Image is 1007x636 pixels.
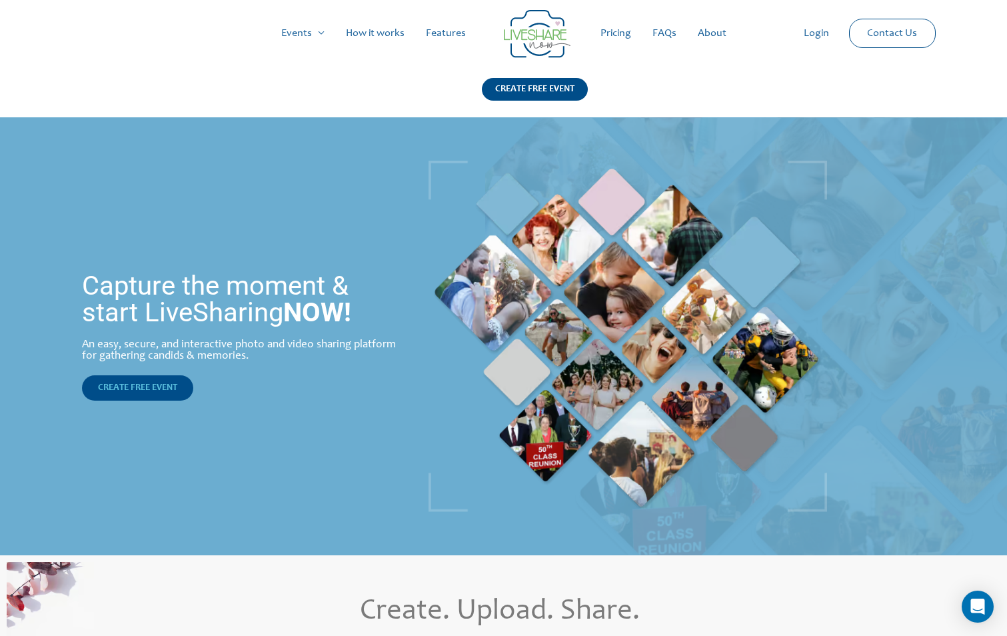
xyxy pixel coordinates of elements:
a: CREATE FREE EVENT [482,78,588,117]
a: About [687,12,737,55]
a: How it works [335,12,415,55]
nav: Site Navigation [23,12,984,55]
span: CREATE FREE EVENT [98,383,177,393]
div: Open Intercom Messenger [962,591,994,623]
a: Features [415,12,477,55]
a: CREATE FREE EVENT [82,375,193,401]
a: FAQs [642,12,687,55]
div: CREATE FREE EVENT [482,78,588,101]
strong: NOW! [283,297,351,328]
a: Contact Us [856,19,928,47]
span: Create. Upload. Share. [360,597,640,627]
a: Login [793,12,840,55]
img: LiveShare logo - Capture & Share Event Memories [504,10,570,58]
img: Live Photobooth [429,161,827,512]
h1: Capture the moment & start LiveSharing [82,273,401,326]
a: Pricing [590,12,642,55]
div: An easy, secure, and interactive photo and video sharing platform for gathering candids & memories. [82,339,401,362]
a: Events [271,12,335,55]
